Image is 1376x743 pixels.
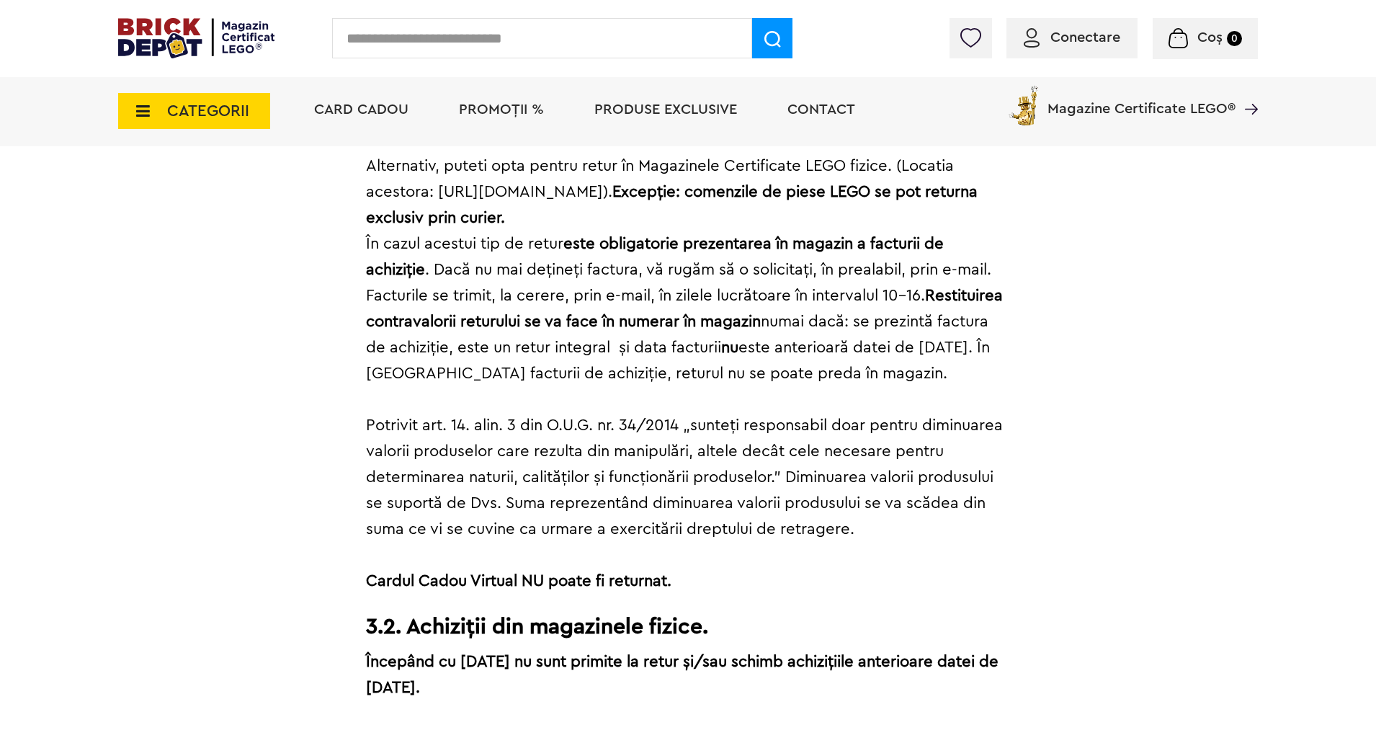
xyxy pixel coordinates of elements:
a: Contact [787,102,855,117]
p: Potrivit art. 14. alin. 3 din O.U.G. nr. 34/2014 „sunteţi responsabil doar pentru diminuarea valo... [366,412,1010,594]
a: PROMOȚII % [459,102,544,117]
span: Conectare [1050,30,1120,45]
strong: Cardul Cadou Virtual NU poate fi returnat. [366,573,671,589]
a: Magazine Certificate LEGO® [1236,83,1258,97]
b: este obligatorie prezentarea în magazin a facturii de achiziţie [366,236,944,277]
strong: Excepţie: comenzile de piese LEGO se pot returna exclusiv prin curier. [366,184,978,226]
strong: nu [721,339,738,355]
span: Magazine Certificate LEGO® [1047,83,1236,116]
strong: 3.2. Achiziţii din magazinele fizice. [366,616,708,638]
small: 0 [1227,31,1242,46]
span: Coș [1197,30,1223,45]
a: Conectare [1024,30,1120,45]
span: CATEGORII [167,103,249,119]
a: Card Cadou [314,102,408,117]
a: Produse exclusive [594,102,737,117]
strong: Începând cu [DATE] nu sunt primite la retur şi/sau schimb achiziţiile anterioare datei de [DATE]. [366,654,999,695]
p: Potrivit art. 14 alin. 2 din O.U.G. nr. 34/2014 „va trebui sa suportaţi costul direct al returnăr... [366,75,1010,386]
